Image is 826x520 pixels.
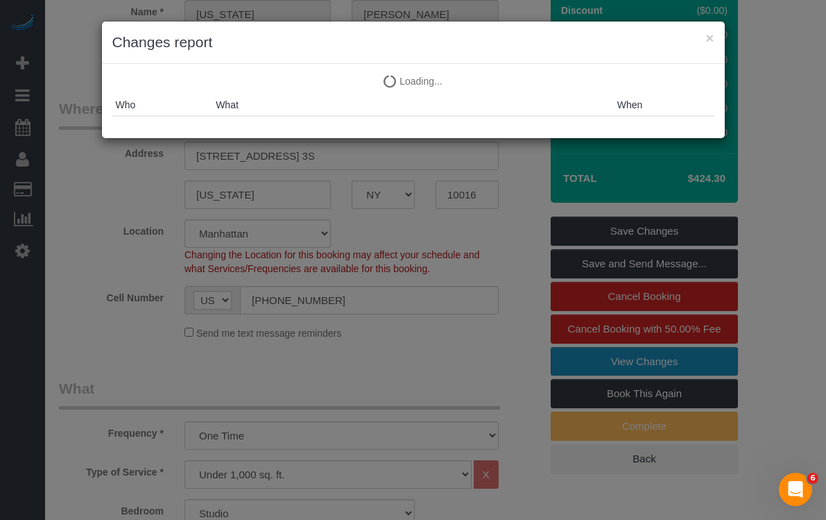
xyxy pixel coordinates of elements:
th: What [212,94,614,116]
h3: Changes report [112,32,714,53]
span: 6 [807,473,818,484]
p: Loading... [112,74,714,88]
sui-modal: Changes report [102,22,725,138]
iframe: Intercom live chat [779,473,812,506]
th: When [614,94,714,116]
th: Who [112,94,213,116]
button: × [705,31,714,45]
